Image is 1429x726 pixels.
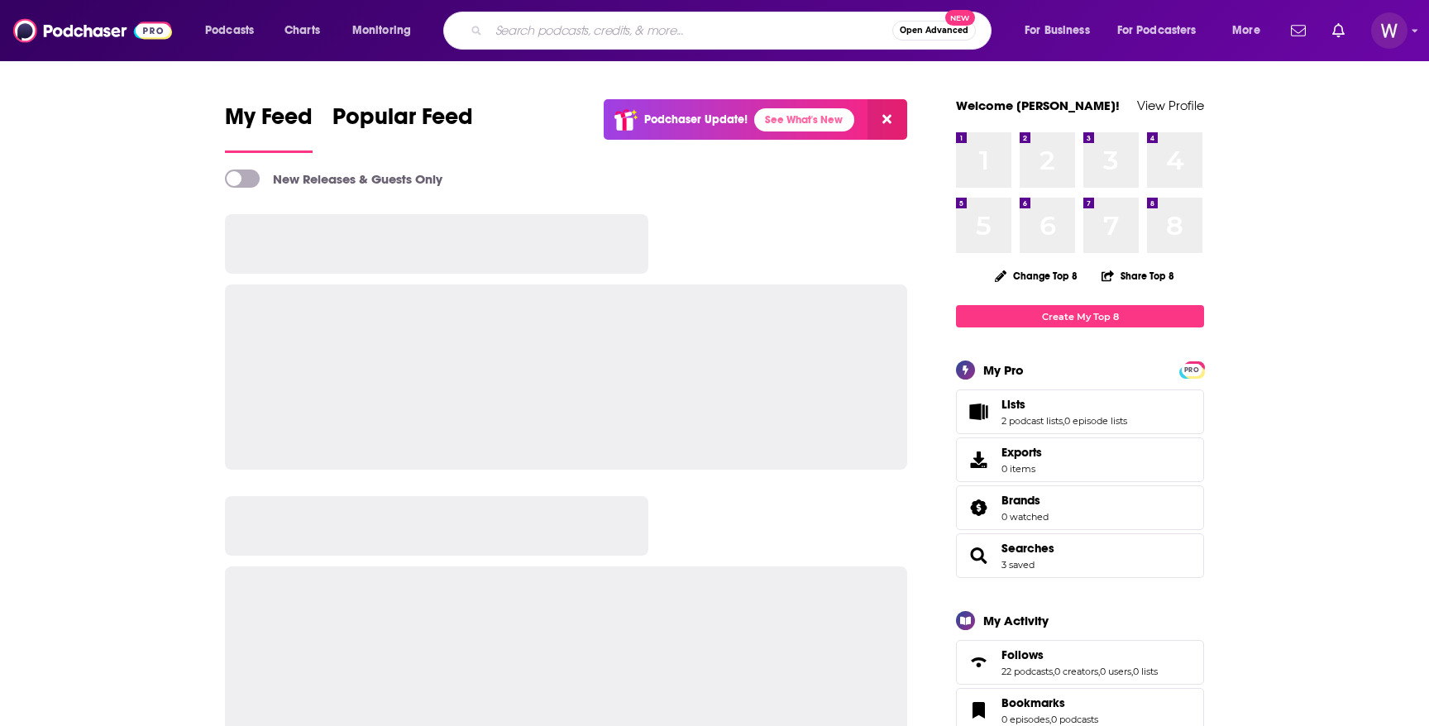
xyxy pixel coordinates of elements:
button: open menu [1106,17,1221,44]
a: New Releases & Guests Only [225,170,442,188]
button: Change Top 8 [985,265,1087,286]
span: PRO [1182,364,1202,376]
a: Show notifications dropdown [1284,17,1312,45]
a: Bookmarks [1001,695,1098,710]
img: User Profile [1371,12,1407,49]
a: PRO [1182,363,1202,375]
span: Exports [962,448,995,471]
a: Lists [1001,397,1127,412]
span: For Business [1025,19,1090,42]
a: 3 saved [1001,559,1035,571]
span: Brands [1001,493,1040,508]
div: My Activity [983,613,1049,628]
span: Follows [1001,647,1044,662]
span: Popular Feed [332,103,473,141]
button: Open AdvancedNew [892,21,976,41]
a: Follows [962,651,995,674]
span: , [1063,415,1064,427]
span: Brands [956,485,1204,530]
p: Podchaser Update! [644,112,748,127]
a: See What's New [754,108,854,131]
span: Podcasts [205,19,254,42]
a: Searches [1001,541,1054,556]
span: Exports [1001,445,1042,460]
button: open menu [341,17,433,44]
button: open menu [1221,17,1281,44]
span: Logged in as williammwhite [1371,12,1407,49]
span: Bookmarks [1001,695,1065,710]
a: 0 creators [1054,666,1098,677]
a: Brands [1001,493,1049,508]
span: For Podcasters [1117,19,1197,42]
a: Follows [1001,647,1158,662]
a: View Profile [1137,98,1204,113]
a: Brands [962,496,995,519]
a: Charts [274,17,330,44]
button: open menu [1013,17,1111,44]
a: 22 podcasts [1001,666,1053,677]
a: Popular Feed [332,103,473,153]
a: Lists [962,400,995,423]
img: Podchaser - Follow, Share and Rate Podcasts [13,15,172,46]
span: Lists [956,389,1204,434]
a: Show notifications dropdown [1326,17,1351,45]
span: Charts [284,19,320,42]
a: Searches [962,544,995,567]
a: 0 episodes [1001,714,1049,725]
a: 0 watched [1001,511,1049,523]
span: Monitoring [352,19,411,42]
a: Bookmarks [962,699,995,722]
a: My Feed [225,103,313,153]
input: Search podcasts, credits, & more... [489,17,892,44]
button: Share Top 8 [1101,260,1175,292]
div: My Pro [983,362,1024,378]
span: 0 items [1001,463,1042,475]
a: 0 episode lists [1064,415,1127,427]
span: Lists [1001,397,1025,412]
span: More [1232,19,1260,42]
span: , [1098,666,1100,677]
span: New [945,10,975,26]
a: 0 users [1100,666,1131,677]
span: , [1053,666,1054,677]
a: Create My Top 8 [956,305,1204,327]
a: 0 podcasts [1051,714,1098,725]
span: , [1131,666,1133,677]
a: Welcome [PERSON_NAME]! [956,98,1120,113]
span: Open Advanced [900,26,968,35]
span: Follows [956,640,1204,685]
button: Show profile menu [1371,12,1407,49]
a: 0 lists [1133,666,1158,677]
a: Exports [956,437,1204,482]
button: open menu [194,17,275,44]
a: 2 podcast lists [1001,415,1063,427]
span: My Feed [225,103,313,141]
div: Search podcasts, credits, & more... [459,12,1007,50]
span: Searches [956,533,1204,578]
span: , [1049,714,1051,725]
